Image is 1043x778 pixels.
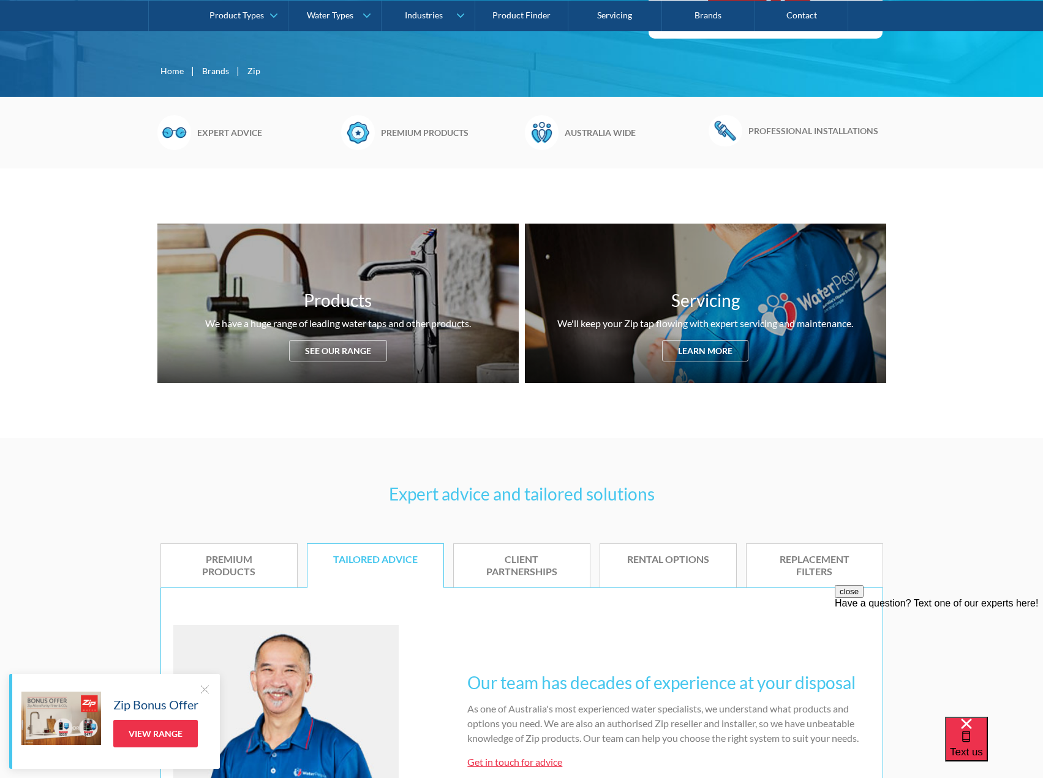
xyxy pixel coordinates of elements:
[197,126,335,139] h6: Expert advice
[113,720,198,747] a: View Range
[326,553,425,566] div: Tailored advice
[472,553,571,579] div: Client partnerships
[160,64,184,77] a: Home
[748,124,886,137] h6: Professional installations
[835,585,1043,732] iframe: podium webchat widget prompt
[113,695,198,714] h5: Zip Bonus Offer
[662,340,748,361] div: Learn more
[235,63,241,78] div: |
[307,10,353,20] div: Water Types
[671,287,740,313] h3: Servicing
[205,316,471,331] div: We have a huge range of leading water taps and other products.
[381,126,519,139] h6: Premium products
[467,701,870,746] p: As one of Australia's most experienced water specialists, we understand what products and options...
[467,670,870,695] h3: Our team has decades of experience at your disposal
[709,115,742,146] img: Wrench
[21,692,101,745] img: Zip Bonus Offer
[190,63,196,78] div: |
[765,553,864,579] div: Replacement filters
[247,64,260,77] div: Zip
[525,115,559,149] img: Waterpeople Symbol
[341,115,375,149] img: Badge
[209,10,264,20] div: Product Types
[160,481,883,507] h3: Expert advice and tailored solutions
[157,224,519,383] a: ProductsWe have a huge range of leading water taps and other products.See our range
[565,126,702,139] h6: Australia wide
[289,340,387,361] div: See our range
[157,115,191,149] img: Glasses
[304,287,372,313] h3: Products
[179,553,279,579] div: Premium products
[525,224,886,383] a: ServicingWe'll keep your Zip tap flowing with expert servicing and maintenance.Learn more
[202,64,229,77] a: Brands
[405,10,443,20] div: Industries
[557,316,853,331] div: We'll keep your Zip tap flowing with expert servicing and maintenance.
[945,717,1043,778] iframe: podium webchat widget bubble
[619,553,718,566] div: Rental options
[467,756,562,768] a: Get in touch for advice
